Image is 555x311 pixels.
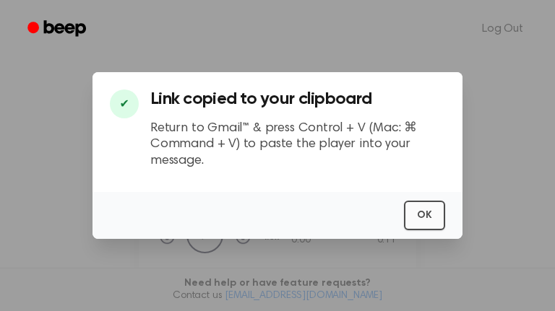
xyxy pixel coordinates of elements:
[150,89,445,109] h3: Link copied to your clipboard
[110,89,139,118] div: ✔
[150,121,445,170] p: Return to Gmail™ & press Control + V (Mac: ⌘ Command + V) to paste the player into your message.
[17,15,99,43] a: Beep
[404,201,445,230] button: OK
[468,12,538,46] a: Log Out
